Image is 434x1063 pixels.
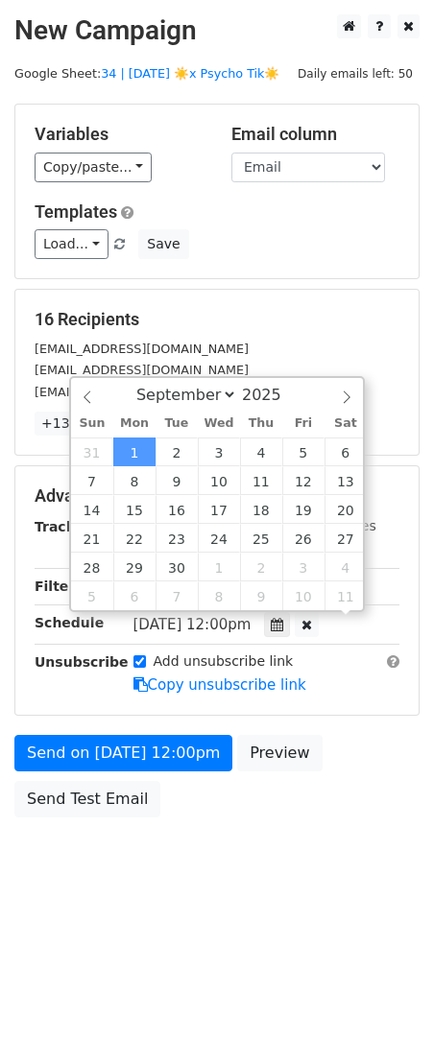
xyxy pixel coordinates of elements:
[325,581,367,610] span: October 11, 2025
[35,412,115,436] a: +13 more
[282,553,325,581] span: October 3, 2025
[240,417,282,430] span: Thu
[35,485,399,507] h5: Advanced
[14,735,232,771] a: Send on [DATE] 12:00pm
[240,495,282,524] span: September 18, 2025
[237,386,306,404] input: Year
[35,363,249,377] small: [EMAIL_ADDRESS][DOMAIN_NAME]
[71,524,113,553] span: September 21, 2025
[35,654,129,670] strong: Unsubscribe
[35,615,104,630] strong: Schedule
[113,581,156,610] span: October 6, 2025
[113,437,156,466] span: September 1, 2025
[291,66,420,81] a: Daily emails left: 50
[325,466,367,495] span: September 13, 2025
[325,495,367,524] span: September 20, 2025
[35,124,203,145] h5: Variables
[156,417,198,430] span: Tue
[35,201,117,222] a: Templates
[156,581,198,610] span: October 7, 2025
[138,229,188,259] button: Save
[237,735,322,771] a: Preview
[156,524,198,553] span: September 23, 2025
[325,553,367,581] span: October 4, 2025
[14,781,160,817] a: Send Test Email
[35,309,399,330] h5: 16 Recipients
[156,495,198,524] span: September 16, 2025
[282,437,325,466] span: September 5, 2025
[282,495,325,524] span: September 19, 2025
[113,524,156,553] span: September 22, 2025
[282,417,325,430] span: Fri
[282,466,325,495] span: September 12, 2025
[14,66,280,81] small: Google Sheet:
[282,524,325,553] span: September 26, 2025
[156,553,198,581] span: September 30, 2025
[240,437,282,466] span: September 4, 2025
[301,516,375,536] label: UTM Codes
[71,437,113,466] span: August 31, 2025
[113,495,156,524] span: September 15, 2025
[198,581,240,610] span: October 8, 2025
[338,971,434,1063] iframe: Chat Widget
[35,342,249,356] small: [EMAIL_ADDRESS][DOMAIN_NAME]
[71,466,113,495] span: September 7, 2025
[113,466,156,495] span: September 8, 2025
[35,153,152,182] a: Copy/paste...
[35,229,108,259] a: Load...
[198,495,240,524] span: September 17, 2025
[240,466,282,495] span: September 11, 2025
[156,437,198,466] span: September 2, 2025
[198,553,240,581] span: October 1, 2025
[156,466,198,495] span: September 9, 2025
[14,14,420,47] h2: New Campaign
[133,676,306,694] a: Copy unsubscribe link
[101,66,279,81] a: 34 | [DATE] ☀️x Psycho Tik☀️
[35,385,249,399] small: [EMAIL_ADDRESS][DOMAIN_NAME]
[71,417,113,430] span: Sun
[71,581,113,610] span: October 5, 2025
[113,417,156,430] span: Mon
[113,553,156,581] span: September 29, 2025
[71,495,113,524] span: September 14, 2025
[133,616,252,633] span: [DATE] 12:00pm
[240,553,282,581] span: October 2, 2025
[198,417,240,430] span: Wed
[35,579,84,594] strong: Filters
[282,581,325,610] span: October 10, 2025
[198,466,240,495] span: September 10, 2025
[198,524,240,553] span: September 24, 2025
[35,519,99,534] strong: Tracking
[325,524,367,553] span: September 27, 2025
[71,553,113,581] span: September 28, 2025
[240,581,282,610] span: October 9, 2025
[240,524,282,553] span: September 25, 2025
[325,437,367,466] span: September 6, 2025
[291,63,420,84] span: Daily emails left: 50
[325,417,367,430] span: Sat
[198,437,240,466] span: September 3, 2025
[231,124,399,145] h5: Email column
[154,651,294,672] label: Add unsubscribe link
